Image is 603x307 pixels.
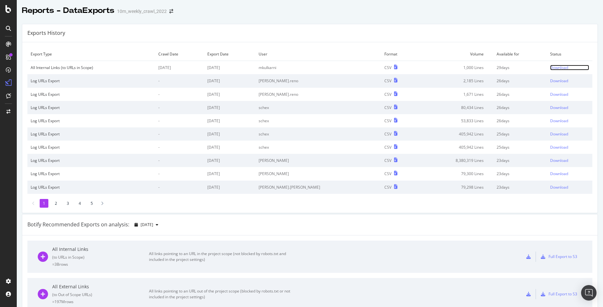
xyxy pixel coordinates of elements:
[155,181,204,194] td: -
[418,101,493,114] td: 80,434 Lines
[27,29,65,37] div: Exports History
[550,158,589,163] a: Download
[418,47,493,61] td: Volume
[493,61,547,74] td: 29 days
[384,131,391,137] div: CSV
[493,47,547,61] td: Available for
[155,141,204,154] td: -
[493,141,547,154] td: 25 days
[31,158,152,163] div: Log URLs Export
[255,154,381,167] td: [PERSON_NAME]
[31,131,152,137] div: Log URLs Export
[493,127,547,141] td: 25 days
[384,92,391,97] div: CSV
[547,47,592,61] td: Status
[550,105,589,110] a: Download
[384,118,391,124] div: CSV
[418,74,493,87] td: 2,185 Lines
[549,254,577,259] div: Full Export to S3
[550,184,568,190] div: Download
[204,167,255,180] td: [DATE]
[204,47,255,61] td: Export Date
[31,144,152,150] div: Log URLs Export
[550,92,589,97] a: Download
[52,199,60,208] li: 2
[550,131,589,137] a: Download
[87,199,96,208] li: 5
[255,141,381,154] td: schex
[493,167,547,180] td: 23 days
[526,254,531,259] div: csv-export
[132,220,161,230] button: [DATE]
[493,181,547,194] td: 23 days
[204,74,255,87] td: [DATE]
[52,262,149,267] div: = 3B rows
[204,88,255,101] td: [DATE]
[155,167,204,180] td: -
[155,88,204,101] td: -
[204,114,255,127] td: [DATE]
[493,154,547,167] td: 23 days
[418,141,493,154] td: 405,942 Lines
[31,105,152,110] div: Log URLs Export
[418,114,493,127] td: 53,833 Lines
[255,114,381,127] td: schex
[550,158,568,163] div: Download
[117,8,167,15] div: 10m_weekly_crawl_2022
[384,65,391,70] div: CSV
[75,199,84,208] li: 4
[550,171,589,176] a: Download
[418,181,493,194] td: 79,298 Lines
[550,78,589,84] a: Download
[493,88,547,101] td: 26 days
[255,61,381,74] td: mkulkarni
[384,158,391,163] div: CSV
[550,78,568,84] div: Download
[549,291,577,297] div: Full Export to S3
[550,105,568,110] div: Download
[204,141,255,154] td: [DATE]
[493,114,547,127] td: 26 days
[31,78,152,84] div: Log URLs Export
[384,105,391,110] div: CSV
[384,78,391,84] div: CSV
[204,127,255,141] td: [DATE]
[550,65,589,70] a: Download
[493,74,547,87] td: 26 days
[384,171,391,176] div: CSV
[27,221,129,228] div: Botify Recommended Exports on analysis:
[31,184,152,190] div: Log URLs Export
[550,131,568,137] div: Download
[31,65,152,70] div: All Internal Links (to URLs in Scope)
[169,9,173,14] div: arrow-right-arrow-left
[255,167,381,180] td: [PERSON_NAME]
[418,154,493,167] td: 8,380,319 Lines
[493,101,547,114] td: 26 days
[155,101,204,114] td: -
[255,88,381,101] td: [PERSON_NAME].reno
[384,144,391,150] div: CSV
[155,127,204,141] td: -
[64,199,72,208] li: 3
[204,181,255,194] td: [DATE]
[149,251,294,262] div: All links pointing to an URL in the project scope (not blocked by robots.txt and included in the ...
[418,127,493,141] td: 405,942 Lines
[550,184,589,190] a: Download
[384,184,391,190] div: CSV
[550,65,568,70] div: Download
[149,288,294,300] div: All links pointing to an URL out of the project scope (blocked by robots.txt or not included in t...
[155,47,204,61] td: Crawl Date
[550,118,568,124] div: Download
[22,5,114,16] div: Reports - DataExports
[255,101,381,114] td: schex
[31,92,152,97] div: Log URLs Export
[52,283,149,290] div: All External Links
[155,154,204,167] td: -
[27,47,155,61] td: Export Type
[255,127,381,141] td: schex
[418,88,493,101] td: 1,671 Lines
[418,167,493,180] td: 79,300 Lines
[550,118,589,124] a: Download
[204,101,255,114] td: [DATE]
[31,118,152,124] div: Log URLs Export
